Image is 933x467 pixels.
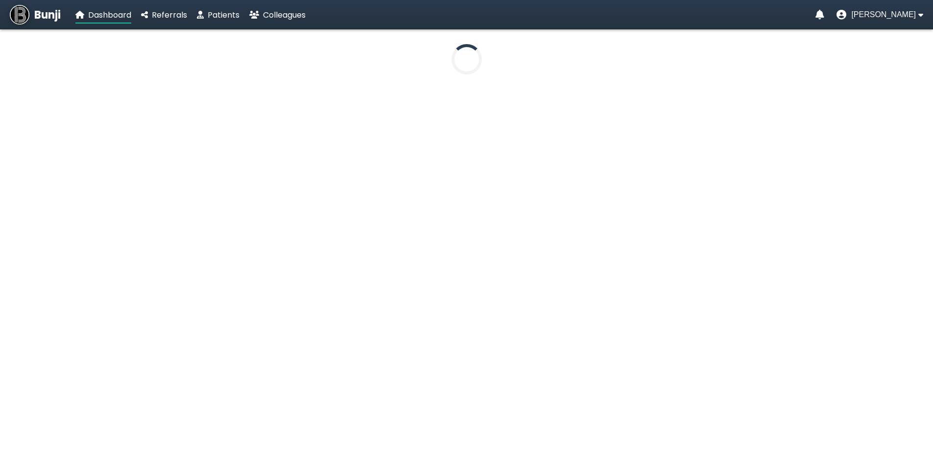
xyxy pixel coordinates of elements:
span: Referrals [152,9,187,21]
a: Bunji [10,5,61,25]
a: Referrals [141,9,187,21]
img: Bunji Dental Referral Management [10,5,29,25]
span: Bunji [34,7,61,23]
span: [PERSON_NAME] [851,10,916,19]
a: Notifications [815,10,824,20]
span: Colleagues [263,9,306,21]
span: Dashboard [88,9,131,21]
a: Patients [197,9,239,21]
span: Patients [208,9,239,21]
button: User menu [837,10,923,20]
a: Colleagues [249,9,306,21]
a: Dashboard [75,9,131,21]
